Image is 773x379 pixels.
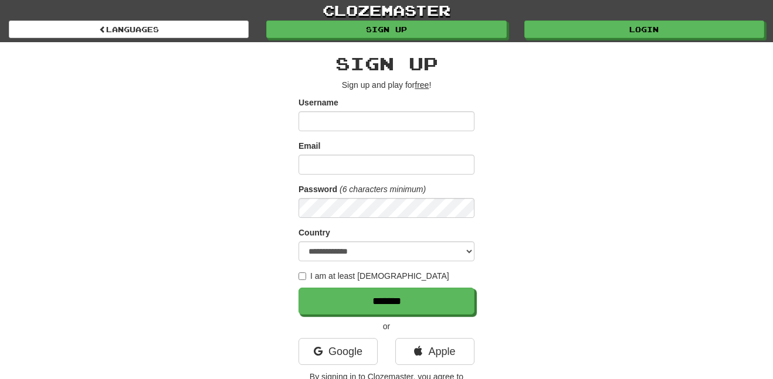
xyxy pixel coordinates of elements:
[395,338,474,365] a: Apple
[266,21,506,38] a: Sign up
[9,21,249,38] a: Languages
[299,97,338,108] label: Username
[415,80,429,90] u: free
[299,270,449,282] label: I am at least [DEMOGRAPHIC_DATA]
[299,183,337,195] label: Password
[524,21,764,38] a: Login
[340,185,426,194] em: (6 characters minimum)
[299,227,330,238] label: Country
[299,320,474,332] p: or
[299,272,306,280] input: I am at least [DEMOGRAPHIC_DATA]
[299,338,378,365] a: Google
[299,79,474,91] p: Sign up and play for !
[299,140,320,152] label: Email
[299,54,474,73] h2: Sign up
